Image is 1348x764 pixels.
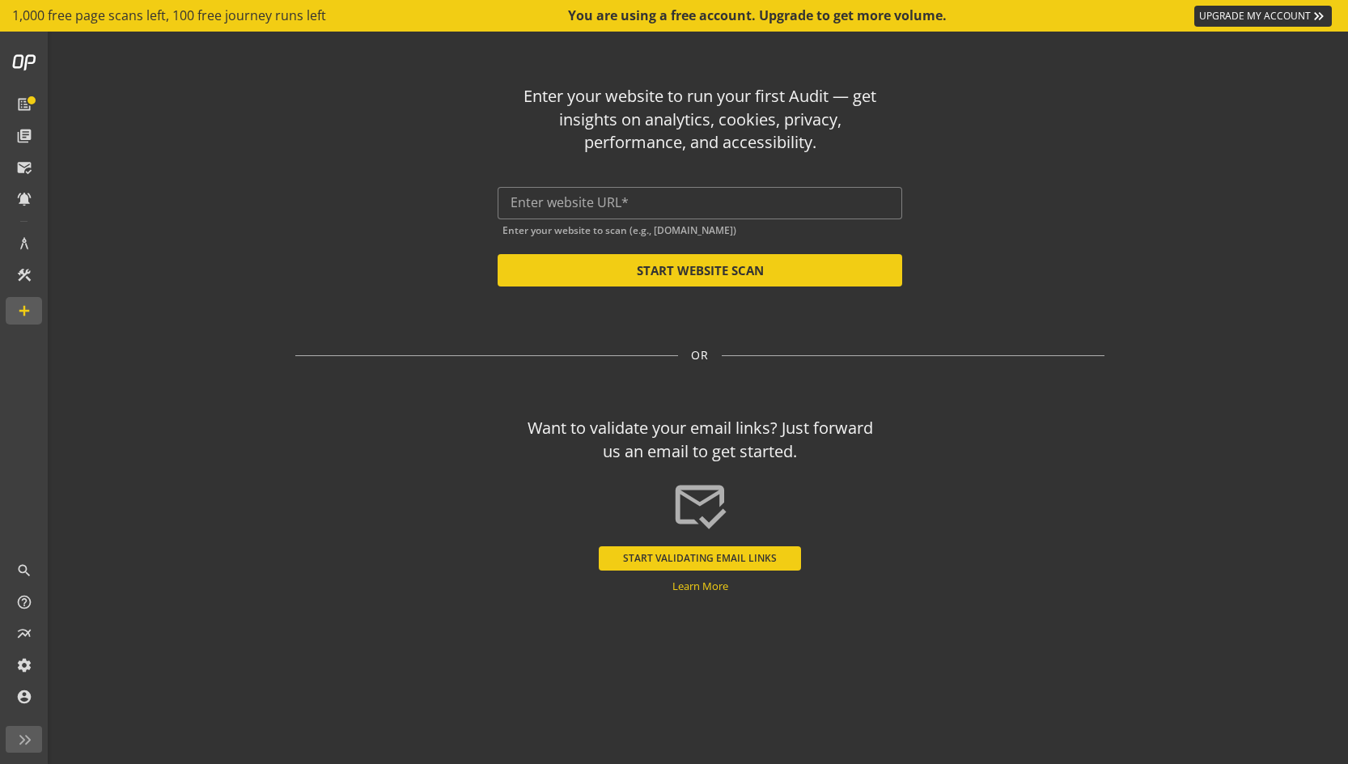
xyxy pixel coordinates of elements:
[12,6,326,25] span: 1,000 free page scans left, 100 free journey runs left
[16,96,32,112] mat-icon: list_alt
[520,417,880,463] div: Want to validate your email links? Just forward us an email to get started.
[16,128,32,144] mat-icon: library_books
[16,626,32,642] mat-icon: multiline_chart
[1194,6,1332,27] a: UPGRADE MY ACCOUNT
[16,236,32,252] mat-icon: architecture
[672,579,728,593] a: Learn More
[16,562,32,579] mat-icon: search
[16,159,32,176] mat-icon: mark_email_read
[511,195,889,210] input: Enter website URL*
[16,267,32,283] mat-icon: construction
[16,689,32,705] mat-icon: account_circle
[502,221,736,236] mat-hint: Enter your website to scan (e.g., [DOMAIN_NAME])
[672,477,728,533] mat-icon: mark_email_read
[16,594,32,610] mat-icon: help_outline
[498,254,902,286] button: START WEBSITE SCAN
[16,303,32,319] mat-icon: add
[1311,8,1327,24] mat-icon: keyboard_double_arrow_right
[691,347,709,363] span: OR
[16,657,32,673] mat-icon: settings
[16,191,32,207] mat-icon: notifications_active
[568,6,948,25] div: You are using a free account. Upgrade to get more volume.
[520,85,880,155] div: Enter your website to run your first Audit — get insights on analytics, cookies, privacy, perform...
[599,546,801,571] button: START VALIDATING EMAIL LINKS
